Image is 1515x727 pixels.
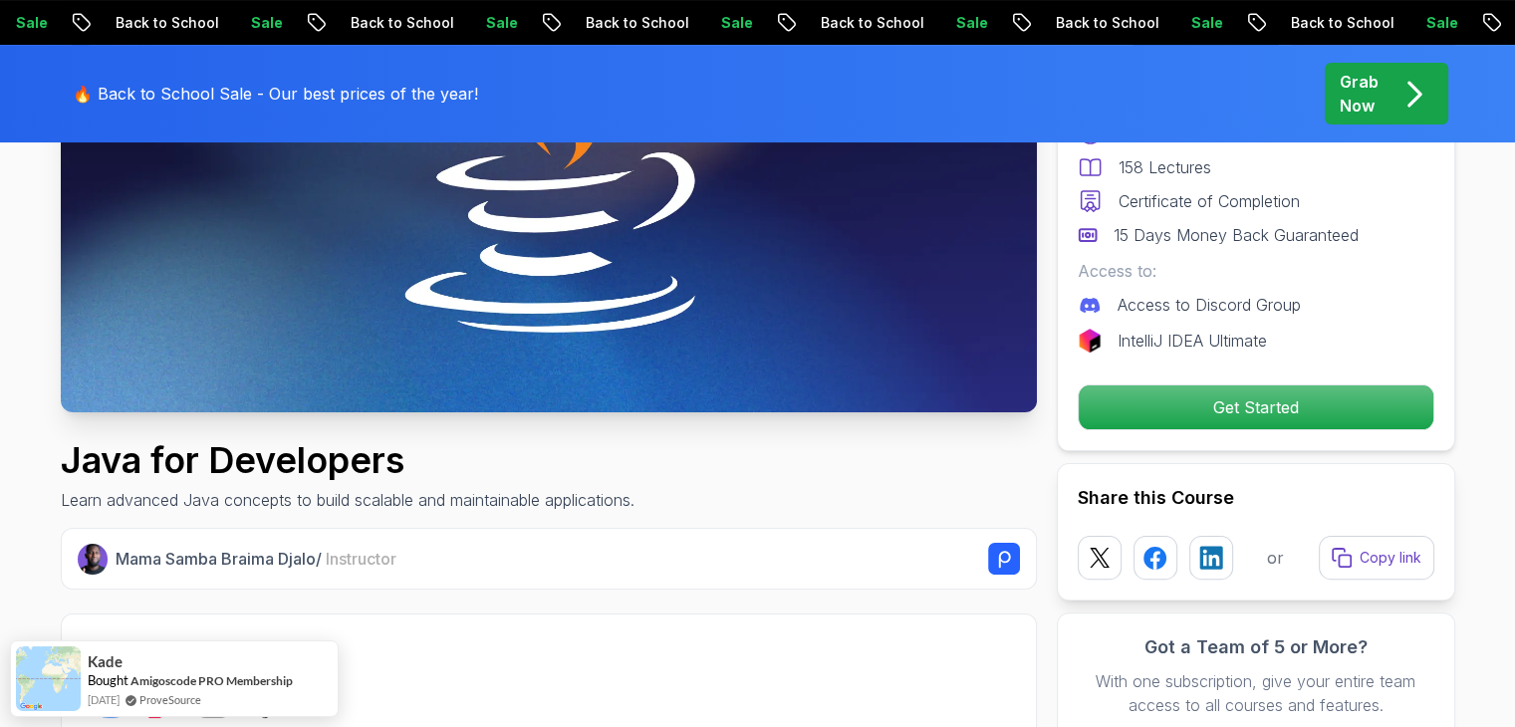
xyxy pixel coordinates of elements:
span: Instructor [326,549,396,569]
p: Certificate of Completion [1119,189,1300,213]
img: Nelson Djalo [78,544,109,575]
p: Back to School [800,13,935,33]
p: Back to School [330,13,465,33]
p: Access to: [1078,259,1434,283]
p: Sale [1405,13,1469,33]
p: Copy link [1360,548,1421,568]
p: Back to School [1270,13,1405,33]
p: 🔥 Back to School Sale - Our best prices of the year! [73,82,478,106]
h2: What you will learn [86,638,1012,666]
img: jetbrains logo [1078,329,1102,353]
h1: Java for Developers [61,440,634,480]
p: Mama Samba Braima Djalo / [116,547,396,571]
a: ProveSource [139,691,201,708]
h2: Share this Course [1078,484,1434,512]
p: Back to School [565,13,700,33]
p: Sale [465,13,529,33]
button: Copy link [1319,536,1434,580]
p: Learn advanced Java concepts to build scalable and maintainable applications. [61,488,634,512]
p: Sale [230,13,294,33]
p: Back to School [95,13,230,33]
p: 15 Days Money Back Guaranteed [1114,223,1359,247]
img: provesource social proof notification image [16,646,81,711]
a: Amigoscode PRO Membership [130,673,293,688]
p: or [1267,546,1284,570]
span: Kade [88,653,123,670]
span: [DATE] [88,691,120,708]
p: Sale [1170,13,1234,33]
p: Sale [700,13,764,33]
span: Bought [88,672,128,688]
p: Sale [935,13,999,33]
p: Grab Now [1340,70,1379,118]
p: Get Started [1079,385,1433,429]
p: With one subscription, give your entire team access to all courses and features. [1078,669,1434,717]
h3: Got a Team of 5 or More? [1078,633,1434,661]
p: Access to Discord Group [1118,293,1301,317]
p: Back to School [1035,13,1170,33]
button: Get Started [1078,384,1434,430]
p: 158 Lectures [1119,155,1211,179]
p: IntelliJ IDEA Ultimate [1118,329,1267,353]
